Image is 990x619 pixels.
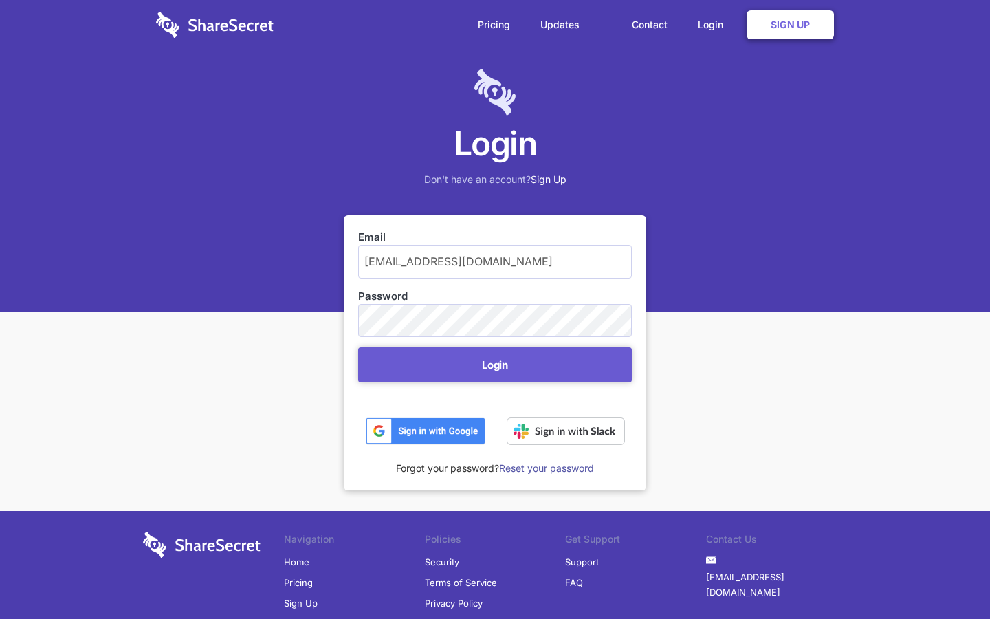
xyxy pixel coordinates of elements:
a: Security [425,552,459,572]
a: Home [284,552,309,572]
a: Pricing [464,3,524,46]
a: Terms of Service [425,572,497,593]
img: btn_google_signin_dark_normal_web@2x-02e5a4921c5dab0481f19210d7229f84a41d9f18e5bdafae021273015eeb... [366,417,485,445]
li: Policies [425,532,566,551]
a: FAQ [565,572,583,593]
button: Login [358,347,632,382]
a: Sign Up [747,10,834,39]
a: Pricing [284,572,313,593]
li: Navigation [284,532,425,551]
img: logo-lt-purple-60x68@2x-c671a683ea72a1d466fb5d642181eefbee81c4e10ba9aed56c8e1d7e762e8086.png [474,69,516,116]
li: Get Support [565,532,706,551]
a: [EMAIL_ADDRESS][DOMAIN_NAME] [706,567,847,603]
img: Sign in with Slack [507,417,625,445]
a: Sign Up [284,593,318,613]
a: Privacy Policy [425,593,483,613]
img: logo-wordmark-white-trans-d4663122ce5f474addd5e946df7df03e33cb6a1c49d2221995e7729f52c070b2.svg [156,12,274,38]
li: Contact Us [706,532,847,551]
img: logo-wordmark-white-trans-d4663122ce5f474addd5e946df7df03e33cb6a1c49d2221995e7729f52c070b2.svg [143,532,261,558]
div: Forgot your password? [358,445,632,476]
label: Email [358,230,632,245]
a: Reset your password [499,462,594,474]
a: Contact [618,3,681,46]
a: Sign Up [531,173,566,185]
a: Login [684,3,744,46]
label: Password [358,289,632,304]
a: Support [565,552,599,572]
